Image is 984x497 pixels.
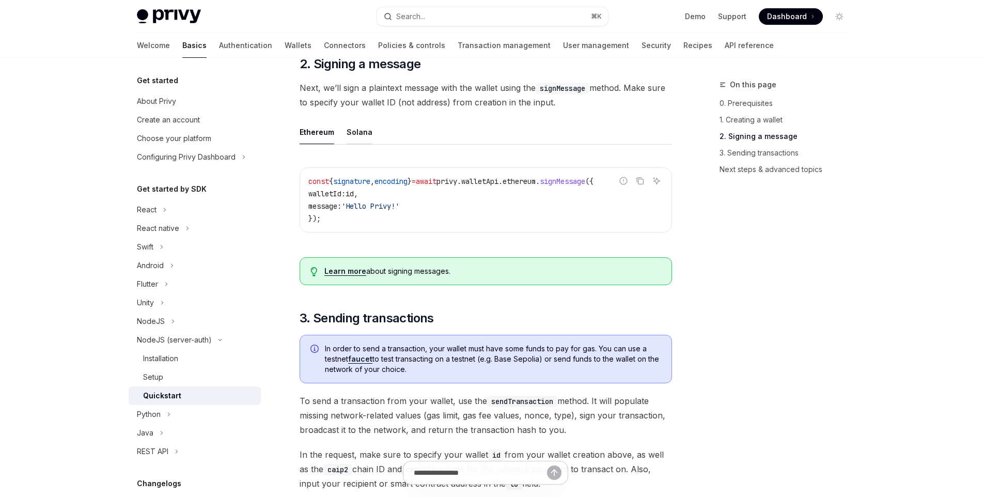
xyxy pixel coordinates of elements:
a: Demo [685,11,706,22]
div: Search... [396,10,425,23]
a: API reference [725,33,774,58]
span: Dashboard [767,11,807,22]
button: NodeJS (server-auth) [129,331,227,349]
span: ⌘ K [591,12,602,21]
button: Toggle dark mode [831,8,848,25]
button: Java [129,424,169,442]
a: Transaction management [458,33,551,58]
span: On this page [730,79,776,91]
button: Copy the contents from the code block [633,174,647,188]
a: Connectors [324,33,366,58]
span: . [498,177,503,186]
button: Flutter [129,275,174,293]
div: Swift [137,241,153,253]
span: ({ [585,177,593,186]
span: 2. Signing a message [300,56,421,72]
span: }); [308,214,321,223]
code: signMessage [536,83,589,94]
button: Search...⌘K [377,7,608,26]
h5: Changelogs [137,477,181,490]
button: Python [129,405,176,424]
div: React [137,204,157,216]
h5: Get started [137,74,178,87]
code: sendTransaction [487,396,557,407]
h5: Get started by SDK [137,183,207,195]
span: Next, we’ll sign a plaintext message with the wallet using the method. Make sure to specify your ... [300,81,672,110]
span: walletId: [308,189,346,198]
button: Unity [129,293,169,312]
a: Support [718,11,746,22]
button: Send message [547,465,561,480]
div: REST API [137,445,168,458]
a: Learn more [324,267,366,276]
div: Flutter [137,278,158,290]
a: Policies & controls [378,33,445,58]
span: In the request, make sure to specify your wallet from your wallet creation above, as well as the ... [300,447,672,491]
button: React native [129,219,195,238]
svg: Info [310,345,321,355]
div: React native [137,222,179,235]
a: 3. Sending transactions [720,145,856,161]
span: { [329,177,333,186]
span: = [412,177,416,186]
div: Create an account [137,114,200,126]
span: , [354,189,358,198]
span: 'Hello Privy!' [341,201,399,211]
div: Unity [137,297,154,309]
a: Choose your platform [129,129,261,148]
code: id [488,449,505,461]
span: await [416,177,436,186]
button: Ethereum [300,120,334,144]
button: Android [129,256,179,275]
span: ethereum [503,177,536,186]
button: Configuring Privy Dashboard [129,148,251,166]
div: Quickstart [143,390,181,402]
a: Dashboard [759,8,823,25]
div: NodeJS (server-auth) [137,334,212,346]
span: 3. Sending transactions [300,310,434,327]
span: } [408,177,412,186]
a: Setup [129,368,261,386]
button: NodeJS [129,312,180,331]
div: Python [137,408,161,421]
a: About Privy [129,92,261,111]
img: light logo [137,9,201,24]
a: Next steps & advanced topics [720,161,856,178]
div: About Privy [137,95,176,107]
svg: Tip [310,267,318,276]
a: 0. Prerequisites [720,95,856,112]
button: Ask AI [650,174,663,188]
div: Choose your platform [137,132,211,145]
span: id [346,189,354,198]
span: In order to send a transaction, your wallet must have some funds to pay for gas. You can use a te... [325,344,661,375]
span: signMessage [540,177,585,186]
button: REST API [129,442,184,461]
button: Report incorrect code [617,174,630,188]
input: Ask a question... [414,461,547,484]
a: Wallets [285,33,311,58]
span: message: [308,201,341,211]
span: const [308,177,329,186]
button: Solana [347,120,372,144]
a: Installation [129,349,261,368]
span: privy [436,177,457,186]
div: Configuring Privy Dashboard [137,151,236,163]
a: Basics [182,33,207,58]
a: 1. Creating a wallet [720,112,856,128]
span: encoding [374,177,408,186]
button: Swift [129,238,169,256]
a: Create an account [129,111,261,129]
a: Quickstart [129,386,261,405]
a: 2. Signing a message [720,128,856,145]
span: signature [333,177,370,186]
div: Java [137,427,153,439]
a: Security [642,33,671,58]
span: . [536,177,540,186]
div: Installation [143,352,178,365]
a: Recipes [683,33,712,58]
div: Android [137,259,164,272]
button: React [129,200,172,219]
div: about signing messages. [324,266,661,276]
a: faucet [348,354,372,364]
span: . [457,177,461,186]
